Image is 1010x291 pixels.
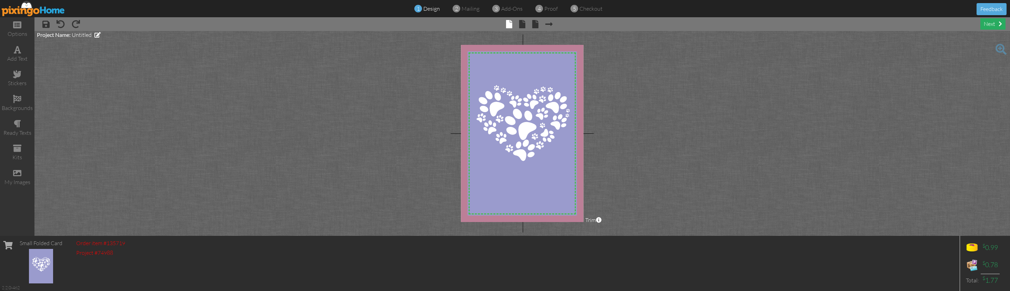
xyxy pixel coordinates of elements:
span: 1 [417,5,420,13]
img: pixingo logo [2,1,65,16]
td: 0.99 [981,239,1000,257]
span: Trim [585,216,602,224]
img: points-icon.png [965,241,979,255]
div: next [980,18,1006,30]
div: Small Folded Card [20,239,62,247]
sup: $ [982,260,985,266]
span: Project Name: [37,31,71,38]
td: 0.78 [981,257,1000,274]
span: checkout [579,5,603,12]
span: add-ons [501,5,523,12]
span: 5 [573,5,576,13]
div: Project #74988 [76,249,125,257]
img: expense-icon.png [965,258,979,272]
span: Untitled [72,31,92,38]
sup: $ [982,275,985,281]
span: 4 [538,5,541,13]
img: 20181005-022153-5ced9068-250.png [29,249,53,283]
span: mailing [462,5,479,12]
span: proof [544,5,558,12]
td: 1.77 [981,274,1000,287]
div: Order item #135719 [76,239,125,247]
span: 2 [455,5,458,13]
span: design [423,5,440,12]
button: Feedback [977,3,1007,15]
div: 2.2.0-462 [2,284,20,291]
td: Total: [963,274,981,287]
span: 3 [495,5,498,13]
sup: $ [982,243,985,249]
